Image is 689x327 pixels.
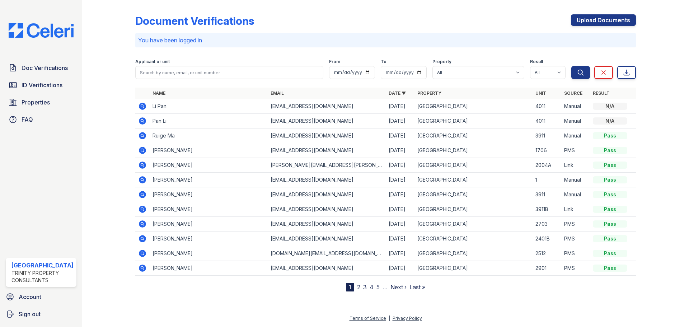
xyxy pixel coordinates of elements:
[386,246,414,261] td: [DATE]
[386,114,414,129] td: [DATE]
[268,158,386,173] td: [PERSON_NAME][EMAIL_ADDRESS][PERSON_NAME][DOMAIN_NAME]
[271,90,284,96] a: Email
[533,143,561,158] td: 1706
[138,36,633,45] p: You have been logged in
[414,202,533,217] td: [GEOGRAPHIC_DATA]
[150,114,268,129] td: Pan Li
[22,98,50,107] span: Properties
[386,129,414,143] td: [DATE]
[19,310,41,318] span: Sign out
[533,202,561,217] td: 3911B
[150,143,268,158] td: [PERSON_NAME]
[414,158,533,173] td: [GEOGRAPHIC_DATA]
[414,246,533,261] td: [GEOGRAPHIC_DATA]
[390,284,407,291] a: Next ›
[561,114,590,129] td: Manual
[268,173,386,187] td: [EMAIL_ADDRESS][DOMAIN_NAME]
[593,206,627,213] div: Pass
[414,232,533,246] td: [GEOGRAPHIC_DATA]
[561,173,590,187] td: Manual
[533,246,561,261] td: 2512
[386,261,414,276] td: [DATE]
[561,143,590,158] td: PMS
[593,147,627,154] div: Pass
[561,261,590,276] td: PMS
[386,187,414,202] td: [DATE]
[268,114,386,129] td: [EMAIL_ADDRESS][DOMAIN_NAME]
[150,246,268,261] td: [PERSON_NAME]
[533,232,561,246] td: 2401B
[268,187,386,202] td: [EMAIL_ADDRESS][DOMAIN_NAME]
[135,66,323,79] input: Search by name, email, or unit number
[533,217,561,232] td: 2703
[268,129,386,143] td: [EMAIL_ADDRESS][DOMAIN_NAME]
[22,81,62,89] span: ID Verifications
[150,99,268,114] td: Li Pan
[389,316,390,321] div: |
[386,232,414,246] td: [DATE]
[561,217,590,232] td: PMS
[268,202,386,217] td: [EMAIL_ADDRESS][DOMAIN_NAME]
[593,235,627,242] div: Pass
[593,191,627,198] div: Pass
[11,270,74,284] div: Trinity Property Consultants
[268,143,386,158] td: [EMAIL_ADDRESS][DOMAIN_NAME]
[350,316,386,321] a: Terms of Service
[268,217,386,232] td: [EMAIL_ADDRESS][DOMAIN_NAME]
[6,78,76,92] a: ID Verifications
[593,176,627,183] div: Pass
[150,158,268,173] td: [PERSON_NAME]
[533,173,561,187] td: 1
[533,129,561,143] td: 3911
[389,90,406,96] a: Date ▼
[376,284,380,291] a: 5
[386,99,414,114] td: [DATE]
[11,261,74,270] div: [GEOGRAPHIC_DATA]
[593,117,627,125] div: N/A
[561,202,590,217] td: Link
[417,90,441,96] a: Property
[268,246,386,261] td: [DOMAIN_NAME][EMAIL_ADDRESS][DOMAIN_NAME]
[414,129,533,143] td: [GEOGRAPHIC_DATA]
[150,129,268,143] td: Ruige Ma
[6,95,76,109] a: Properties
[370,284,374,291] a: 4
[414,217,533,232] td: [GEOGRAPHIC_DATA]
[6,61,76,75] a: Doc Verifications
[386,143,414,158] td: [DATE]
[533,114,561,129] td: 4011
[19,293,41,301] span: Account
[561,187,590,202] td: Manual
[530,59,543,65] label: Result
[533,187,561,202] td: 3911
[414,99,533,114] td: [GEOGRAPHIC_DATA]
[393,316,422,321] a: Privacy Policy
[571,14,636,26] a: Upload Documents
[409,284,425,291] a: Last »
[593,162,627,169] div: Pass
[346,283,354,291] div: 1
[386,202,414,217] td: [DATE]
[357,284,360,291] a: 2
[150,217,268,232] td: [PERSON_NAME]
[561,246,590,261] td: PMS
[593,250,627,257] div: Pass
[561,99,590,114] td: Manual
[414,261,533,276] td: [GEOGRAPHIC_DATA]
[135,14,254,27] div: Document Verifications
[564,90,582,96] a: Source
[22,64,68,72] span: Doc Verifications
[593,90,610,96] a: Result
[268,261,386,276] td: [EMAIL_ADDRESS][DOMAIN_NAME]
[593,103,627,110] div: N/A
[593,220,627,228] div: Pass
[561,129,590,143] td: Manual
[150,173,268,187] td: [PERSON_NAME]
[414,143,533,158] td: [GEOGRAPHIC_DATA]
[386,173,414,187] td: [DATE]
[593,132,627,139] div: Pass
[3,290,79,304] a: Account
[329,59,340,65] label: From
[414,114,533,129] td: [GEOGRAPHIC_DATA]
[381,59,386,65] label: To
